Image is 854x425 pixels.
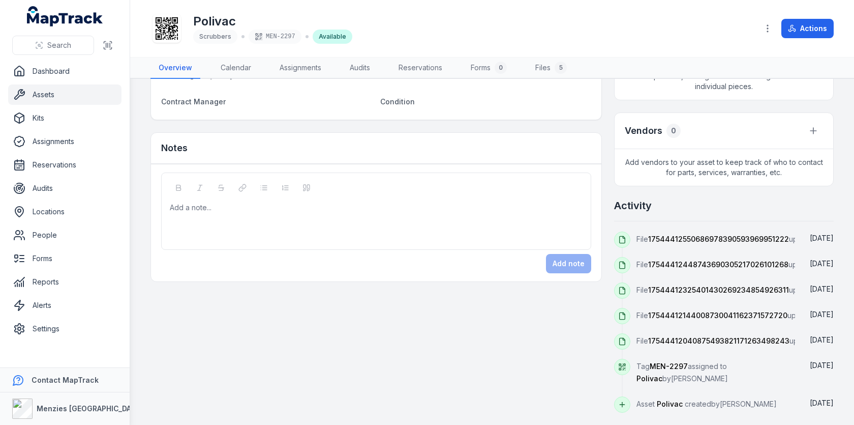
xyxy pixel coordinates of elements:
[8,108,121,128] a: Kits
[555,62,567,74] div: 5
[648,286,789,294] span: 17544412325401430269234854926311
[810,259,834,268] time: 06/08/2025, 10:47:35 am
[810,259,834,268] span: [DATE]
[666,124,681,138] div: 0
[8,84,121,105] a: Assets
[150,58,200,79] a: Overview
[212,58,259,79] a: Calendar
[615,149,833,186] span: Add vendors to your asset to keep track of who to contact for parts, services, warranties, etc.
[810,361,834,370] span: [DATE]
[161,97,226,106] span: Contract Manager
[648,235,789,243] span: 17544412550686978390593969951222
[8,178,121,199] a: Audits
[636,362,728,383] span: Tag assigned to by [PERSON_NAME]
[8,225,121,245] a: People
[8,319,121,339] a: Settings
[342,58,378,79] a: Audits
[636,374,662,383] span: Polivac
[625,124,662,138] h3: Vendors
[161,141,188,155] h3: Notes
[8,295,121,316] a: Alerts
[810,361,834,370] time: 06/08/2025, 10:46:06 am
[8,131,121,152] a: Assignments
[8,202,121,222] a: Locations
[390,58,450,79] a: Reservations
[47,40,71,50] span: Search
[810,285,834,293] span: [DATE]
[27,6,103,26] a: MapTrack
[32,376,99,384] strong: Contact MapTrack
[810,310,834,319] time: 06/08/2025, 10:47:12 am
[810,234,834,242] time: 06/08/2025, 10:47:43 am
[527,58,575,79] a: Files5
[810,310,834,319] span: [DATE]
[614,359,834,413] div: Show more
[614,199,652,213] h2: Activity
[810,335,834,344] time: 06/08/2025, 10:46:54 am
[648,311,787,320] span: 17544412144008730041162371572720
[657,400,683,408] span: Polivac
[495,62,507,74] div: 0
[810,399,834,407] time: 06/08/2025, 10:46:05 am
[249,30,301,44] div: MEN-2297
[781,19,834,38] button: Actions
[650,362,688,371] span: MEN-2297
[8,272,121,292] a: Reports
[8,61,121,81] a: Dashboard
[199,33,231,40] span: Scrubbers
[313,30,352,44] div: Available
[271,58,329,79] a: Assignments
[8,155,121,175] a: Reservations
[12,36,94,55] button: Search
[636,400,777,408] span: Asset created by [PERSON_NAME]
[648,336,789,345] span: 17544412040875493821171263498243
[810,399,834,407] span: [DATE]
[8,248,121,269] a: Forms
[37,404,142,413] strong: Menzies [GEOGRAPHIC_DATA]
[810,234,834,242] span: [DATE]
[380,97,415,106] span: Condition
[810,285,834,293] time: 06/08/2025, 10:47:25 am
[193,13,352,30] h1: Polivac
[648,260,788,269] span: 17544412448743690305217026101268
[810,335,834,344] span: [DATE]
[463,58,515,79] a: Forms0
